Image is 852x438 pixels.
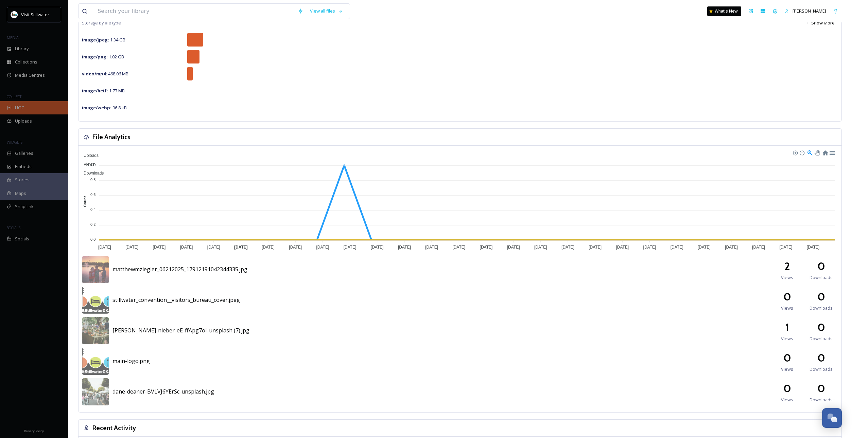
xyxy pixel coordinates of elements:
text: Count [83,196,87,207]
span: 1.34 GB [82,37,125,43]
span: WIDGETS [7,140,22,145]
tspan: 0.0 [90,237,95,241]
button: Open Chat [822,408,842,428]
input: Search your library [94,4,294,19]
span: matthewmziegler_06212025_17912191042344335.jpg [112,266,247,273]
span: MEDIA [7,35,19,40]
a: Privacy Policy [24,426,44,435]
strong: image/jpeg : [82,37,109,43]
img: a8fc1c6f-075b-4d47-83d7-b800b2fdedbb.jpg [82,317,109,344]
span: 96.8 kB [82,105,127,111]
tspan: [DATE] [589,245,602,250]
div: Reset Zoom [822,149,828,155]
strong: image/heif : [82,88,108,94]
span: Storage by file type [82,20,121,26]
h2: 0 [783,380,791,397]
span: SnapLink [15,203,34,210]
tspan: [DATE] [643,245,656,250]
tspan: [DATE] [534,245,547,250]
h3: Recent Activity [92,423,136,433]
span: Uploads [15,118,32,124]
span: COLLECT [7,94,21,99]
div: Selection Zoom [807,149,813,155]
span: Galleries [15,150,33,157]
tspan: 0.2 [90,222,95,226]
tspan: [DATE] [779,245,792,250]
tspan: [DATE] [507,245,520,250]
span: Downloads [810,335,833,342]
h2: 0 [783,289,791,305]
span: Privacy Policy [24,429,44,433]
tspan: [DATE] [752,245,765,250]
img: 25b2bb57-2471-4059-a806-e8e6bbc99e35.jpg [82,256,109,283]
tspan: [DATE] [234,245,248,250]
span: [PERSON_NAME]-nieber-eE-ffApg7oI-unsplash (7).jpg [112,327,249,334]
span: stillwater_convention__visitors_bureau_cover.jpeg [112,296,240,304]
tspan: [DATE] [289,245,302,250]
span: [PERSON_NAME] [793,8,826,14]
a: View all files [307,4,346,18]
img: IrSNqUGn_400x400.jpg [11,11,18,18]
h2: 0 [817,380,825,397]
img: 6c68577c-f91f-4060-83b2-f16978553f53.jpg [82,287,109,314]
tspan: [DATE] [616,245,629,250]
tspan: [DATE] [561,245,574,250]
span: Views [79,162,94,167]
tspan: [DATE] [262,245,275,250]
span: Downloads [79,171,104,176]
span: Downloads [810,397,833,403]
div: Menu [829,149,835,155]
strong: video/mp4 : [82,71,107,77]
span: Stories [15,177,30,183]
span: Collections [15,59,37,65]
span: Media Centres [15,72,45,78]
tspan: [DATE] [153,245,166,250]
img: 451af0cf-21c4-490c-b0b5-bd40143840bc.jpg [82,378,109,405]
div: Zoom Out [799,150,804,155]
div: What's New [707,6,741,16]
img: 168323c7-3c2f-4925-91d7-d7085a840dd6.jpg [82,348,109,375]
tspan: [DATE] [398,245,411,250]
tspan: [DATE] [671,245,683,250]
tspan: [DATE] [371,245,384,250]
span: Views [781,397,793,403]
span: Views [781,274,793,281]
tspan: 1.0 [90,162,95,166]
tspan: [DATE] [425,245,438,250]
button: Show More [802,16,838,30]
span: 1.02 GB [82,54,124,60]
h2: 0 [783,350,791,366]
tspan: 0.6 [90,193,95,197]
span: Views [781,305,793,311]
tspan: [DATE] [180,245,193,250]
span: dane-deaner-BVLVJ6YErSc-unsplash.jpg [112,388,214,395]
tspan: [DATE] [807,245,820,250]
tspan: [DATE] [725,245,738,250]
h2: 1 [785,319,789,335]
tspan: [DATE] [316,245,329,250]
h2: 0 [817,319,825,335]
tspan: [DATE] [344,245,357,250]
h2: 0 [817,258,825,274]
span: SOCIALS [7,225,20,230]
span: Maps [15,190,26,197]
h2: 0 [817,289,825,305]
span: Downloads [810,366,833,372]
tspan: [DATE] [98,245,111,250]
span: Downloads [810,305,833,311]
span: Views [781,366,793,372]
span: Socials [15,236,29,242]
span: Downloads [810,274,833,281]
strong: image/png : [82,54,108,60]
span: UGC [15,105,24,111]
tspan: [DATE] [698,245,711,250]
span: Library [15,45,29,52]
span: Embeds [15,163,32,170]
span: 1.77 MB [82,88,125,94]
span: Uploads [79,153,99,158]
span: main-logo.png [112,357,150,365]
tspan: 0.8 [90,178,95,182]
tspan: [DATE] [125,245,138,250]
span: 468.06 MB [82,71,128,77]
tspan: [DATE] [480,245,493,250]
